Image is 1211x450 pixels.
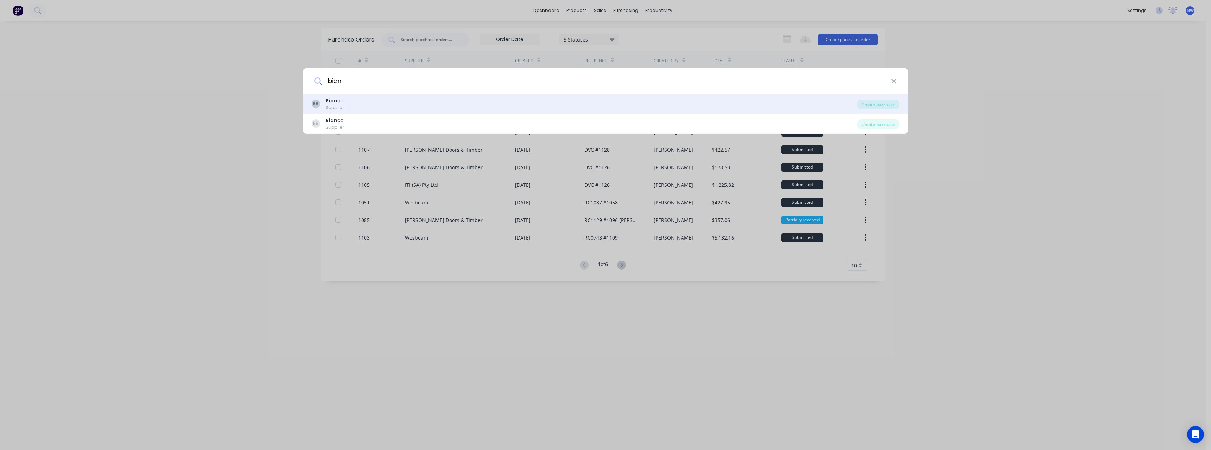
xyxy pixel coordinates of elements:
b: Bian [326,97,337,104]
div: co [326,117,344,124]
div: BB [312,119,320,128]
div: Create purchase [857,100,899,109]
div: Supplier [326,104,344,111]
div: Create purchase [857,119,899,129]
div: BB [312,100,320,108]
input: Enter a supplier name to create a new order... [322,68,891,94]
div: Supplier [326,124,344,131]
b: Bian [326,117,337,124]
div: co [326,97,344,104]
div: Open Intercom Messenger [1187,426,1204,443]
